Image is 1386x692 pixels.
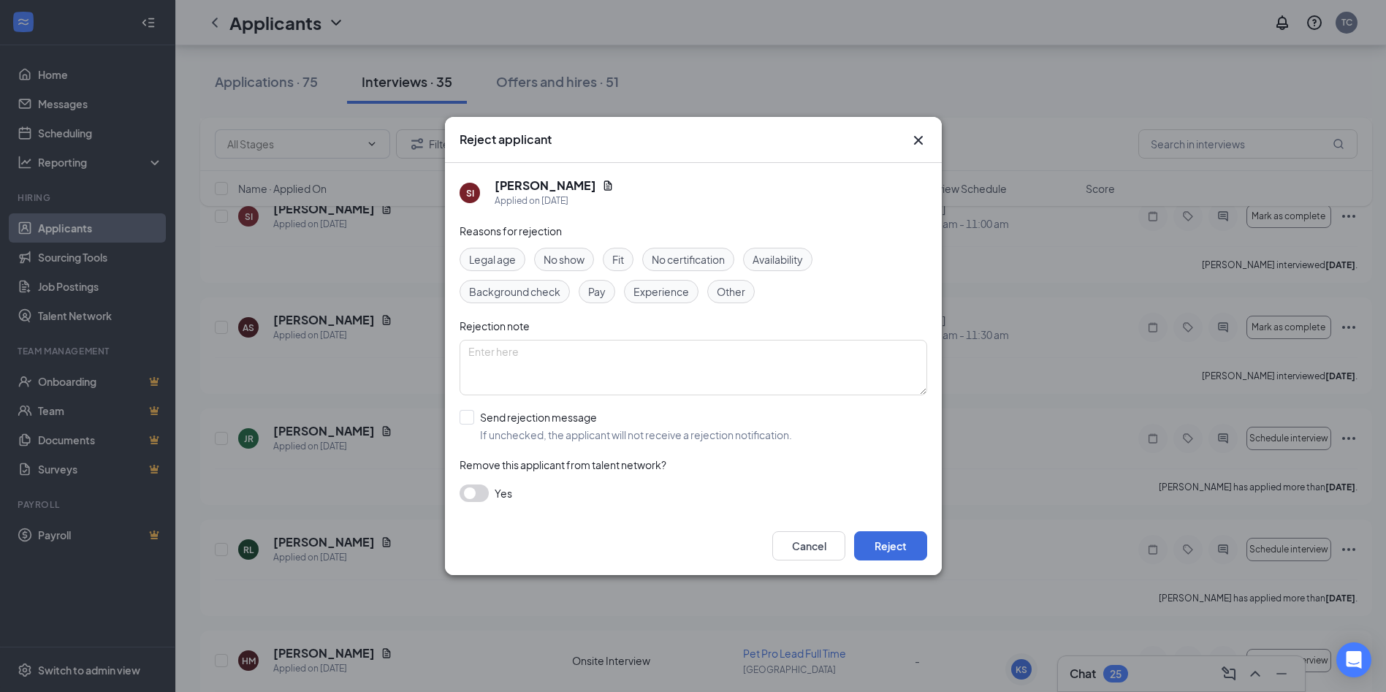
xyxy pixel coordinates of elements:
button: Close [910,132,927,149]
span: Fit [612,251,624,267]
span: Reasons for rejection [460,224,562,237]
span: Yes [495,484,512,502]
span: No certification [652,251,725,267]
span: Experience [633,284,689,300]
span: Background check [469,284,560,300]
span: Pay [588,284,606,300]
span: Remove this applicant from talent network? [460,458,666,471]
span: No show [544,251,585,267]
h5: [PERSON_NAME] [495,178,596,194]
div: SI [465,187,473,199]
svg: Document [602,180,614,191]
span: Availability [753,251,803,267]
button: Reject [854,531,927,560]
div: Open Intercom Messenger [1336,642,1371,677]
button: Cancel [772,531,845,560]
svg: Cross [910,132,927,149]
div: Applied on [DATE] [495,194,614,208]
span: Other [717,284,745,300]
span: Legal age [469,251,516,267]
h3: Reject applicant [460,132,552,148]
span: Rejection note [460,319,530,332]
